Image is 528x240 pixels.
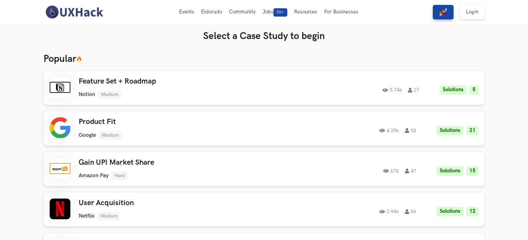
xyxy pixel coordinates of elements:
[79,199,275,208] h3: User Acquisition
[405,128,416,133] span: 58
[79,172,109,179] li: Amazon Pay
[408,88,419,93] span: 27
[111,171,128,180] li: Hard
[79,158,275,167] h3: Gain UPI Market Share
[383,169,399,173] span: 678
[440,85,467,95] li: Solutions
[43,5,105,19] img: UXHack-logo.png
[43,192,485,227] a: User AcquisitionNetflixMedium2.94k86Solutions12
[382,88,402,93] span: 5.74k
[76,56,82,62] img: 🔥
[99,131,122,140] li: Medium
[43,30,485,42] h3: Select a Case Study to begin
[273,8,287,17] span: 50+
[466,207,479,216] li: 12
[43,111,485,145] a: Product FitGoogleMedium4.29k58Solutions21
[79,213,94,219] li: Netflix
[405,209,416,214] span: 86
[97,212,121,220] li: Medium
[379,128,399,133] span: 4.29k
[466,126,479,135] li: 21
[43,53,485,65] h3: Popular
[43,152,485,186] a: Gain UPI Market ShareAmazon PayHard67847Solutions15
[79,117,275,126] h3: Product Fit
[437,166,464,176] li: Solutions
[79,91,95,98] li: Notion
[79,132,96,138] li: Google
[460,5,485,19] a: Login
[439,8,447,16] img: rocket
[405,169,416,173] span: 47
[437,126,464,135] li: Solutions
[466,166,479,176] li: 15
[437,207,464,216] li: Solutions
[98,90,121,99] li: Medium
[469,85,479,95] li: 5
[379,209,399,214] span: 2.94k
[43,71,485,105] a: Feature Set + RoadmapNotionMedium5.74k27Solutions5
[79,77,275,86] h3: Feature Set + Roadmap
